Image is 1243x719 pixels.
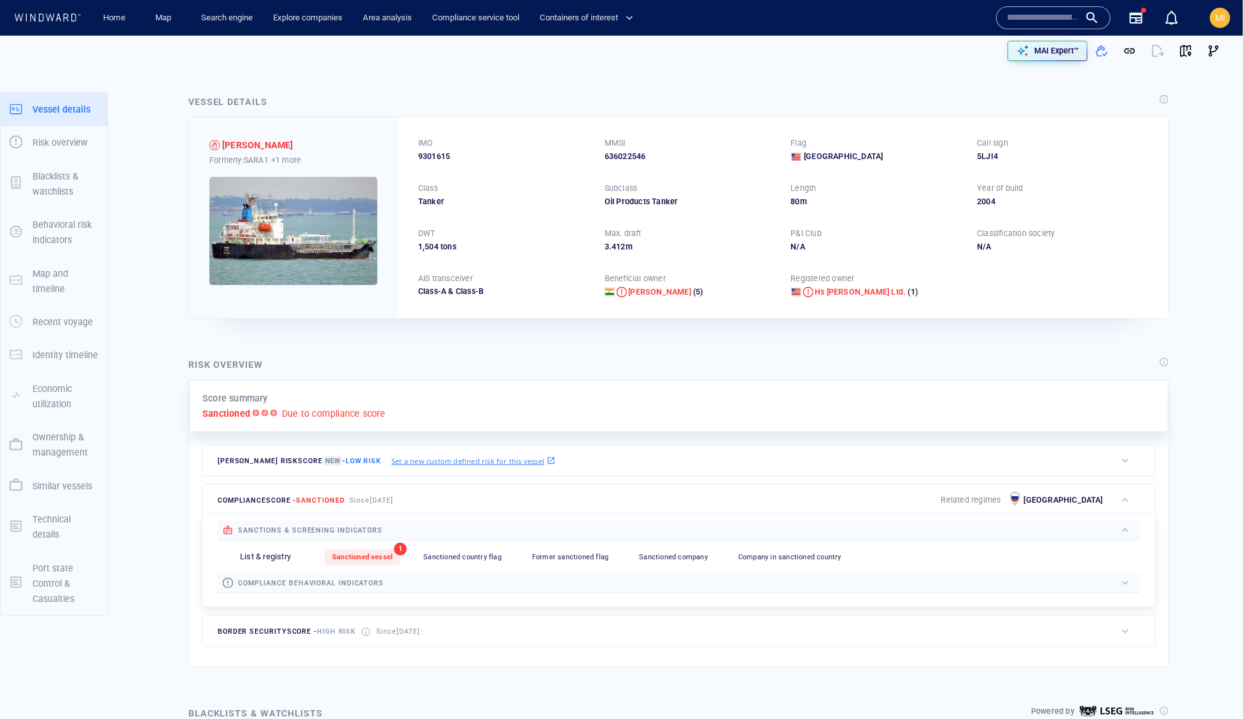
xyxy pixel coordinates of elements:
span: 9301615 [418,151,450,162]
a: Search engine [196,7,258,29]
button: Visual Link Analysis [1200,37,1228,65]
a: Economic utilization [1,389,108,401]
p: Classification society [977,228,1055,239]
a: Hs [PERSON_NAME] Ltd. (1) [815,286,918,298]
span: . [609,242,612,251]
p: Similar vessels [32,478,92,494]
a: Identity timeline [1,349,108,361]
p: Economic utilization [32,381,99,412]
p: Set a new custom defined risk for this vessel [391,456,544,466]
span: Containers of interest [540,11,633,25]
p: List & registry [240,551,291,563]
button: MI [1207,5,1233,31]
a: Blacklists & watchlists [1,177,108,189]
p: Flag [791,137,807,149]
span: Maritas Fleet [628,287,691,297]
p: Identity timeline [32,347,98,363]
button: Map [145,7,186,29]
span: Low risk [346,457,381,465]
span: Hs Sara Ii Ltd. [815,287,906,297]
button: Get link [1116,37,1144,65]
button: Map and timeline [1,257,108,306]
p: Blacklists & watchlists [32,169,99,200]
a: Recent voyage [1,316,108,328]
button: View on map [1172,37,1200,65]
a: Map and timeline [1,274,108,286]
button: Area analysis [358,7,417,29]
button: Behavioral risk indicators [1,208,108,257]
div: 5LJI4 [977,151,1148,162]
button: Blacklists & watchlists [1,160,108,209]
div: N/A [977,241,1148,253]
span: 3 [605,242,609,251]
p: Class [418,183,438,194]
span: & [449,286,454,296]
button: Add to vessel list [1088,37,1116,65]
button: Risk overview [1,126,108,159]
span: Company in sanctioned country [738,553,841,561]
div: Sanctioned [209,140,220,150]
span: 412 [612,242,626,251]
p: +1 more [271,153,301,167]
p: Subclass [605,183,638,194]
span: 1 [394,543,407,555]
span: 80 [791,197,800,206]
div: N/A [791,241,962,253]
p: Sanctioned [202,406,250,421]
p: Beneficial owner [605,273,666,284]
span: Sanctioned country flag [423,553,502,561]
button: Similar vessels [1,470,108,503]
span: SARA II [222,137,293,153]
a: Ownership & management [1,438,108,450]
span: [GEOGRAPHIC_DATA] [804,151,883,162]
a: Port state Control & Casualties [1,576,108,589]
p: Max. draft [605,228,642,239]
p: Powered by [1031,706,1074,717]
span: Sanctioned company [639,553,708,561]
span: Since [DATE] [350,496,394,505]
a: Map [150,7,181,29]
button: Explore companies [268,7,348,29]
span: Class-B [446,286,484,296]
button: Port state Control & Casualties [1,552,108,616]
p: Due to compliance score [282,406,386,421]
div: Tanker [418,196,589,207]
button: Ownership & management [1,421,108,470]
span: [PERSON_NAME] risk score - [218,456,381,466]
button: Containers of interest [535,7,644,29]
button: Economic utilization [1,372,108,421]
p: Vessel details [32,102,90,117]
p: Technical details [32,512,99,543]
p: Score summary [202,391,268,406]
span: sanctions & screening indicators [238,526,383,534]
p: Length [791,183,817,194]
p: Registered owner [791,273,855,284]
span: High risk [317,627,356,636]
div: 2004 [977,196,1148,207]
p: DWT [418,228,435,239]
p: Related regimes [941,494,1001,506]
a: Risk overview [1,136,108,148]
span: New [323,456,342,466]
div: Formerly: SARA1 [209,153,377,167]
a: Similar vessels [1,479,108,491]
img: 5905c34ff1573f58b69d8d40_0 [209,177,377,285]
a: Set a new custom defined risk for this vessel [391,454,556,468]
p: Recent voyage [32,314,93,330]
span: border security score - [218,627,356,636]
button: MAI Expert™ [1008,41,1088,61]
div: Oil Products Tanker [605,196,776,207]
div: [PERSON_NAME] [222,137,293,153]
div: Risk overview [188,357,263,372]
p: Call sign [977,137,1008,149]
div: Notification center [1164,10,1179,25]
span: compliance behavioral indicators [238,579,384,587]
a: [PERSON_NAME] (5) [628,286,703,298]
p: Behavioral risk indicators [32,217,99,248]
a: Compliance service tool [427,7,524,29]
button: Recent voyage [1,305,108,339]
div: 636022546 [605,151,776,162]
button: Vessel details [1,93,108,126]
